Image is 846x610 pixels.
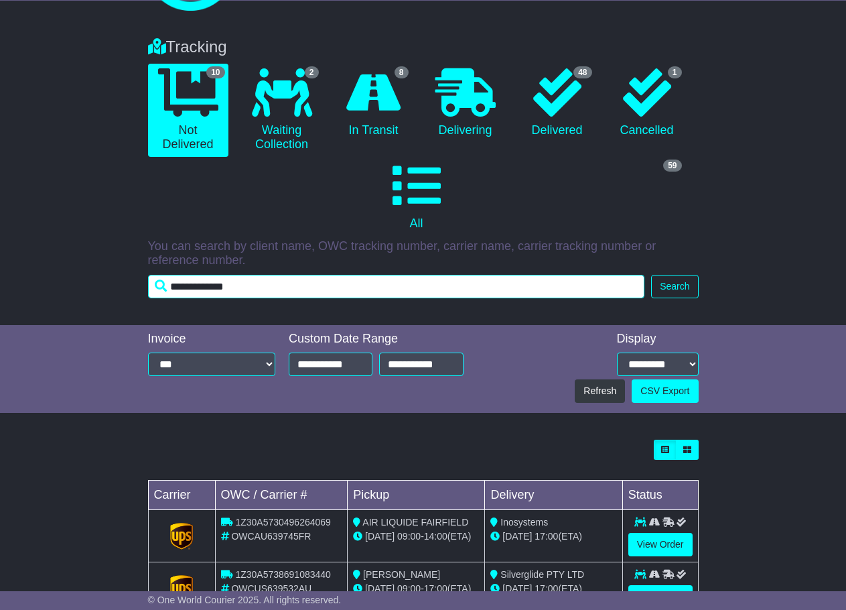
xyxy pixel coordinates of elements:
a: View Order [628,533,693,556]
div: Display [617,332,699,347]
span: 48 [573,66,591,78]
a: 10 Not Delivered [148,64,228,157]
span: 8 [395,66,409,78]
div: - (ETA) [353,582,479,596]
a: 8 In Transit [336,64,412,143]
td: OWC / Carrier # [215,481,348,510]
div: (ETA) [490,530,616,544]
span: [PERSON_NAME] [363,569,440,580]
span: OWCAU639745FR [231,531,311,542]
div: Custom Date Range [289,332,464,347]
span: [DATE] [365,583,395,594]
div: Tracking [141,38,705,57]
a: View Order [628,585,693,609]
span: [DATE] [365,531,395,542]
span: 1 [668,66,682,78]
button: Search [651,275,698,298]
span: 17:00 [535,583,558,594]
img: GetCarrierServiceLogo [170,523,193,550]
button: Refresh [575,379,625,403]
span: OWCUS639532AU [231,583,311,594]
a: 1 Cancelled [609,64,685,143]
span: 14:00 [424,531,447,542]
span: AIR LIQUIDE FAIRFIELD [362,517,468,528]
span: 59 [663,160,681,172]
span: 17:00 [424,583,447,594]
span: 1Z30A5738691083440 [235,569,330,580]
span: 2 [305,66,319,78]
a: CSV Export [632,379,698,403]
span: 09:00 [397,531,421,542]
td: Status [622,481,698,510]
span: © One World Courier 2025. All rights reserved. [148,595,342,605]
span: 09:00 [397,583,421,594]
span: 10 [206,66,224,78]
span: [DATE] [502,583,532,594]
span: Silverglide PTY LTD [500,569,584,580]
span: Inosystems [500,517,548,528]
a: 48 Delivered [519,64,595,143]
div: (ETA) [490,582,616,596]
td: Pickup [348,481,485,510]
div: Invoice [148,332,276,347]
a: 2 Waiting Collection [242,64,322,157]
img: GetCarrierServiceLogo [170,575,193,602]
span: [DATE] [502,531,532,542]
div: - (ETA) [353,530,479,544]
span: 17:00 [535,531,558,542]
td: Carrier [148,481,215,510]
a: Delivering [425,64,506,143]
p: You can search by client name, OWC tracking number, carrier name, carrier tracking number or refe... [148,239,699,268]
a: 59 All [148,157,685,236]
td: Delivery [485,481,622,510]
span: 1Z30A5730496264069 [235,517,330,528]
